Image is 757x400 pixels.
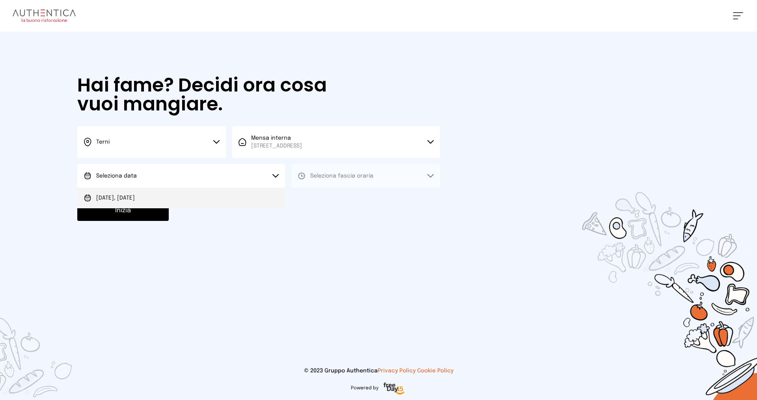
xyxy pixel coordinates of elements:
[351,385,378,391] span: Powered by
[96,173,137,179] span: Seleziona data
[378,368,416,374] a: Privacy Policy
[291,164,440,188] button: Seleziona fascia oraria
[417,368,453,374] a: Cookie Policy
[77,200,169,221] button: Inizia
[77,164,285,188] button: Seleziona data
[310,173,373,179] span: Seleziona fascia oraria
[382,381,406,397] img: logo-freeday.3e08031.png
[13,367,744,375] p: © 2023 Gruppo Authentica
[96,194,135,202] span: [DATE], [DATE]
